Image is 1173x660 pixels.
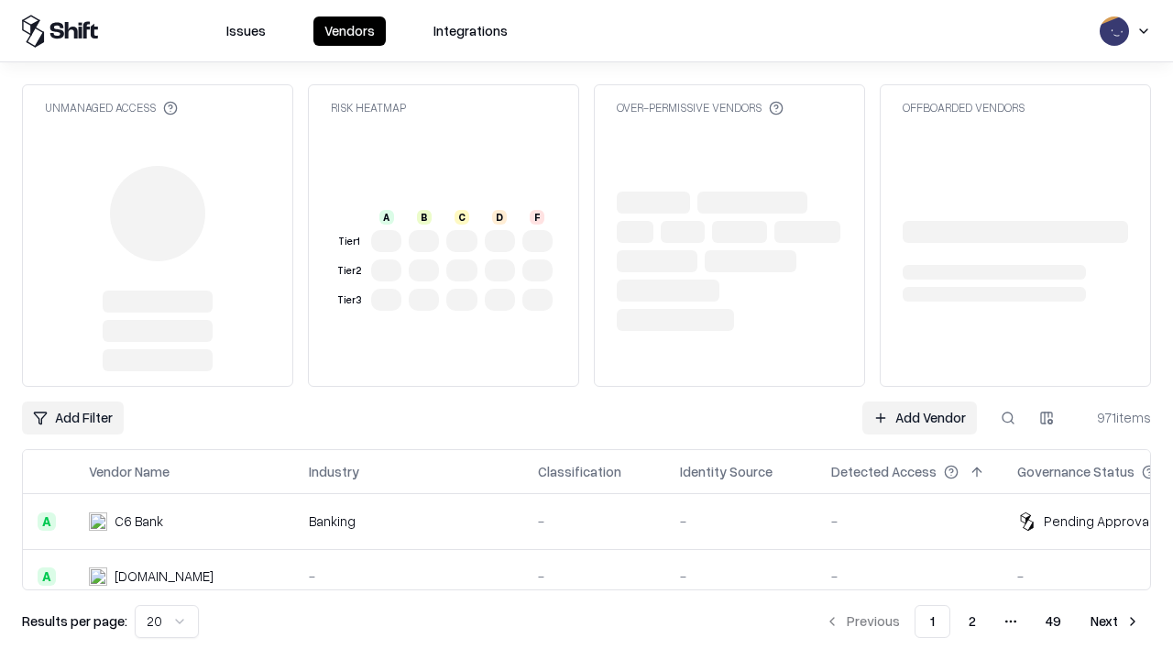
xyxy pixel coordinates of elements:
[379,210,394,225] div: A
[45,100,178,115] div: Unmanaged Access
[862,401,977,434] a: Add Vendor
[89,462,170,481] div: Vendor Name
[680,462,773,481] div: Identity Source
[309,462,359,481] div: Industry
[115,566,214,586] div: [DOMAIN_NAME]
[334,292,364,308] div: Tier 3
[1017,462,1135,481] div: Governance Status
[903,100,1025,115] div: Offboarded Vendors
[309,511,509,531] div: Banking
[334,263,364,279] div: Tier 2
[417,210,432,225] div: B
[1044,511,1152,531] div: Pending Approval
[422,16,519,46] button: Integrations
[492,210,507,225] div: D
[915,605,950,638] button: 1
[89,567,107,586] img: pathfactory.com
[680,511,802,531] div: -
[530,210,544,225] div: F
[814,605,1151,638] nav: pagination
[831,511,988,531] div: -
[538,462,621,481] div: Classification
[313,16,386,46] button: Vendors
[617,100,784,115] div: Over-Permissive Vendors
[538,511,651,531] div: -
[215,16,277,46] button: Issues
[38,512,56,531] div: A
[115,511,163,531] div: C6 Bank
[680,566,802,586] div: -
[38,567,56,586] div: A
[1078,408,1151,427] div: 971 items
[455,210,469,225] div: C
[334,234,364,249] div: Tier 1
[331,100,406,115] div: Risk Heatmap
[309,566,509,586] div: -
[22,401,124,434] button: Add Filter
[538,566,651,586] div: -
[831,462,937,481] div: Detected Access
[831,566,988,586] div: -
[89,512,107,531] img: C6 Bank
[1080,605,1151,638] button: Next
[1031,605,1076,638] button: 49
[954,605,991,638] button: 2
[22,611,127,631] p: Results per page:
